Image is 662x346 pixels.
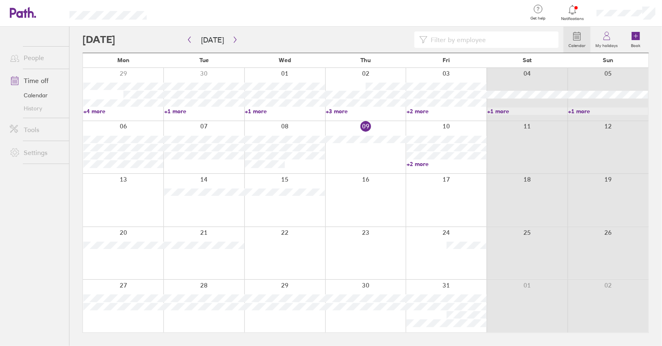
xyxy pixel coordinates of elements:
span: Mon [117,57,130,63]
span: Notifications [559,16,586,21]
span: Tue [199,57,209,63]
span: Sun [603,57,613,63]
a: +1 more [245,108,325,115]
a: +1 more [568,108,648,115]
a: Settings [3,144,69,161]
a: People [3,49,69,66]
span: Thu [361,57,371,63]
a: My holidays [590,27,623,53]
span: Sat [523,57,532,63]
span: Wed [279,57,291,63]
label: Calendar [564,41,590,48]
a: Tools [3,121,69,138]
span: Fri [443,57,450,63]
a: Calendar [564,27,590,53]
a: Book [623,27,649,53]
a: Calendar [3,89,69,102]
a: +4 more [83,108,163,115]
a: Notifications [559,4,586,21]
label: My holidays [590,41,623,48]
a: History [3,102,69,115]
a: +1 more [164,108,244,115]
a: +3 more [326,108,406,115]
span: Get help [525,16,551,21]
input: Filter by employee [427,32,554,47]
label: Book [626,41,646,48]
a: +2 more [407,108,487,115]
a: +2 more [407,160,487,168]
button: [DATE] [195,33,230,47]
a: Time off [3,72,69,89]
a: +1 more [488,108,568,115]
